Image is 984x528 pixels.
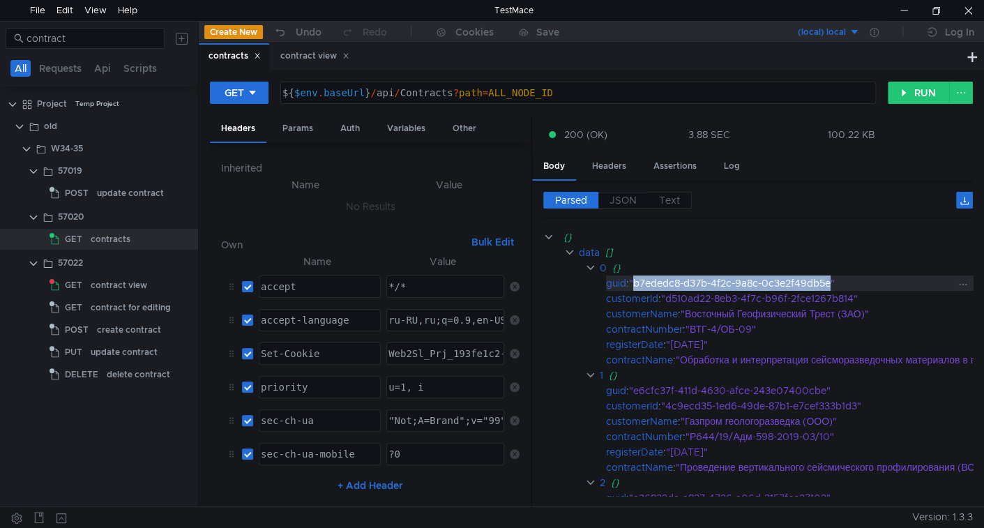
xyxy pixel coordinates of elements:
[798,26,846,39] div: (local) local
[555,194,587,206] span: Parsed
[606,444,663,460] div: registerDate
[713,153,751,179] div: Log
[232,176,379,193] th: Name
[221,160,520,176] h6: Inherited
[912,507,973,527] span: Version: 1.3.3
[600,260,607,276] div: 0
[763,21,860,43] button: (local) local
[65,319,89,340] span: POST
[204,25,263,39] button: Create New
[536,27,559,37] div: Save
[610,194,637,206] span: JSON
[91,297,171,318] div: contract for editing
[91,229,130,250] div: contracts
[331,22,397,43] button: Redo
[65,364,98,385] span: DELETE
[27,31,156,46] input: Search...
[606,398,658,414] div: customerId
[209,49,261,63] div: contracts
[688,128,730,141] div: 3.88 SEC
[97,319,161,340] div: create contract
[221,236,466,253] h6: Own
[606,306,678,322] div: customerName
[35,60,86,77] button: Requests
[280,49,349,63] div: contract view
[91,275,147,296] div: contract view
[600,368,603,383] div: 1
[119,60,161,77] button: Scripts
[65,297,82,318] span: GET
[210,82,268,104] button: GET
[581,153,637,179] div: Headers
[58,160,82,181] div: 57019
[606,383,626,398] div: guid
[65,229,82,250] span: GET
[107,364,170,385] div: delete contract
[253,253,381,270] th: Name
[606,322,683,337] div: contractNumber
[65,275,82,296] span: GET
[51,138,83,159] div: W34-35
[44,116,57,137] div: old
[225,85,244,100] div: GET
[263,22,331,43] button: Undo
[606,490,626,506] div: guid
[606,460,673,475] div: contractName
[606,414,678,429] div: customerName
[271,116,324,142] div: Params
[75,93,119,114] div: Temp Project
[346,200,395,213] nz-embed-empty: No Results
[90,60,115,77] button: Api
[828,128,875,141] div: 100.22 KB
[606,337,663,352] div: registerDate
[606,352,673,368] div: contractName
[579,245,600,260] div: data
[332,477,409,494] button: + Add Header
[91,342,158,363] div: update contract
[58,206,84,227] div: 57020
[58,252,83,273] div: 57022
[532,153,576,181] div: Body
[606,291,658,306] div: customerId
[600,475,605,490] div: 2
[376,116,437,142] div: Variables
[888,82,950,104] button: RUN
[606,429,683,444] div: contractNumber
[381,253,504,270] th: Value
[564,127,607,142] span: 200 (OK)
[606,276,626,291] div: guid
[329,116,371,142] div: Auth
[642,153,708,179] div: Assertions
[65,183,89,204] span: POST
[659,194,680,206] span: Text
[37,93,67,114] div: Project
[945,24,974,40] div: Log In
[363,24,387,40] div: Redo
[10,60,31,77] button: All
[379,176,520,193] th: Value
[455,24,494,40] div: Cookies
[441,116,487,142] div: Other
[466,234,520,250] button: Bulk Edit
[65,342,82,363] span: PUT
[296,24,321,40] div: Undo
[210,116,266,143] div: Headers
[97,183,164,204] div: update contract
